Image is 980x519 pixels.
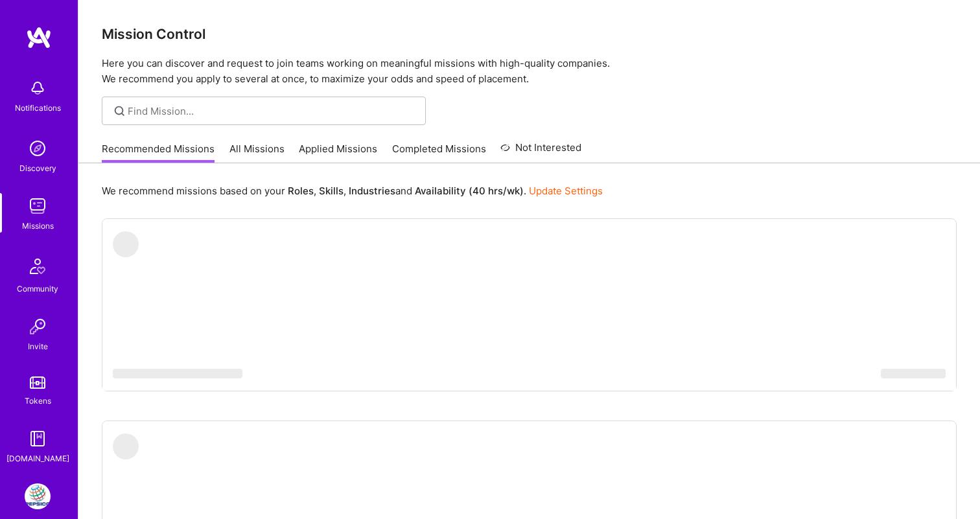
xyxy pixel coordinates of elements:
[21,483,54,509] a: PepsiCo: SodaStream Intl. 2024 AOP
[229,142,285,163] a: All Missions
[319,185,344,197] b: Skills
[28,340,48,353] div: Invite
[17,282,58,295] div: Community
[102,56,957,87] p: Here you can discover and request to join teams working on meaningful missions with high-quality ...
[128,104,416,118] input: Find Mission...
[288,185,314,197] b: Roles
[102,184,603,198] p: We recommend missions based on your , , and .
[19,161,56,175] div: Discovery
[415,185,524,197] b: Availability (40 hrs/wk)
[392,142,486,163] a: Completed Missions
[500,140,581,163] a: Not Interested
[102,26,957,42] h3: Mission Control
[25,483,51,509] img: PepsiCo: SodaStream Intl. 2024 AOP
[22,219,54,233] div: Missions
[25,314,51,340] img: Invite
[102,142,215,163] a: Recommended Missions
[299,142,377,163] a: Applied Missions
[112,104,127,119] i: icon SearchGrey
[30,376,45,389] img: tokens
[25,135,51,161] img: discovery
[25,193,51,219] img: teamwork
[6,452,69,465] div: [DOMAIN_NAME]
[25,75,51,101] img: bell
[26,26,52,49] img: logo
[25,394,51,408] div: Tokens
[529,185,603,197] a: Update Settings
[25,426,51,452] img: guide book
[349,185,395,197] b: Industries
[22,251,53,282] img: Community
[15,101,61,115] div: Notifications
